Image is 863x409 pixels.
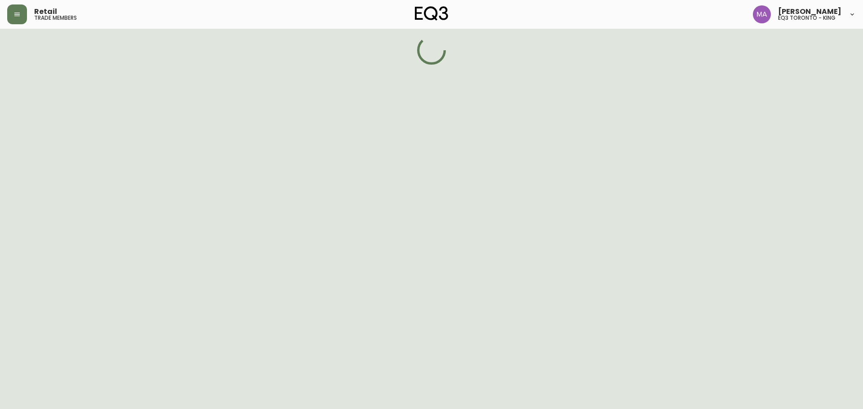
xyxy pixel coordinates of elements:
h5: trade members [34,15,77,21]
img: 4f0989f25cbf85e7eb2537583095d61e [753,5,771,23]
img: logo [415,6,448,21]
h5: eq3 toronto - king [778,15,836,21]
span: Retail [34,8,57,15]
span: [PERSON_NAME] [778,8,841,15]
